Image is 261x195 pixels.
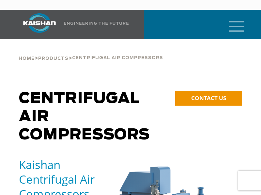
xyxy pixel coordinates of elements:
img: kaishan logo [15,13,64,33]
img: Engineering the future [64,22,129,25]
a: CONTACT US [175,91,242,106]
a: Products [38,55,69,61]
span: Home [19,57,35,61]
span: Centrifugal Air Compressors [19,91,150,142]
span: Products [38,57,69,61]
div: > > [19,39,163,64]
span: CONTACT US [191,94,226,102]
span: Centrifugal Air Compressors [72,56,163,60]
a: mobile menu [226,19,237,30]
a: Kaishan USA [15,10,129,39]
a: Home [19,55,35,61]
